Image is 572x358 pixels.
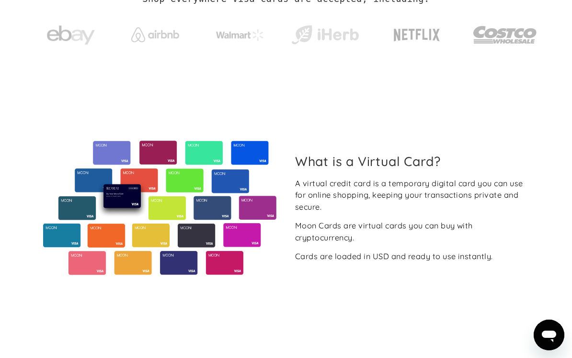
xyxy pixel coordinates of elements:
[120,18,191,47] a: Airbnb
[295,251,493,263] div: Cards are loaded in USD and ready to use instantly.
[473,7,537,58] a: Costco
[289,23,361,48] img: iHerb
[295,220,529,243] div: Moon Cards are virtual cards you can buy with cryptocurrency.
[205,20,276,46] a: Walmart
[374,13,460,52] a: Netflix
[47,20,95,50] img: ebay
[35,11,106,55] a: ebay
[534,320,564,350] iframe: Button to launch messaging window
[295,178,529,213] div: A virtual credit card is a temporary digital card you can use for online shopping, keeping your t...
[295,154,529,169] h2: What is a Virtual Card?
[42,141,278,275] img: Virtual cards from Moon
[393,23,441,47] img: Netflix
[131,27,179,42] img: Airbnb
[289,13,361,52] a: iHerb
[473,17,537,53] img: Costco
[216,29,264,41] img: Walmart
